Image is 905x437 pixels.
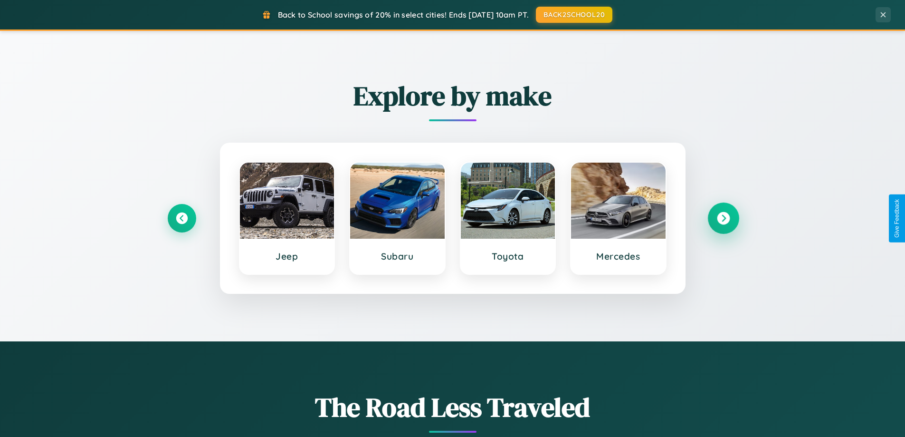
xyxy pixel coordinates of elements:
[168,78,738,114] h2: Explore by make
[581,251,656,262] h3: Mercedes
[249,251,325,262] h3: Jeep
[168,389,738,426] h1: The Road Less Traveled
[894,199,900,238] div: Give Feedback
[536,7,612,23] button: BACK2SCHOOL20
[278,10,529,19] span: Back to School savings of 20% in select cities! Ends [DATE] 10am PT.
[360,251,435,262] h3: Subaru
[470,251,546,262] h3: Toyota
